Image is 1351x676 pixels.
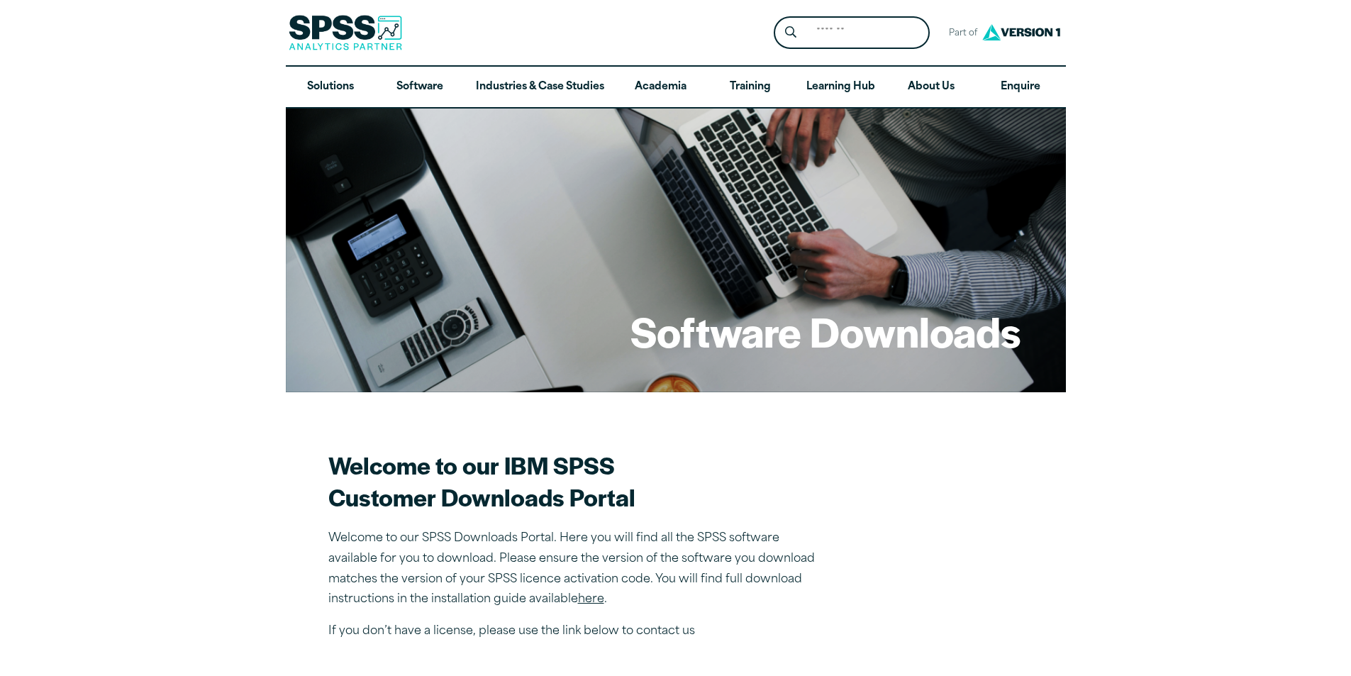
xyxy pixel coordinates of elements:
[578,594,604,605] a: here
[979,19,1064,45] img: Version1 Logo
[777,20,804,46] button: Search magnifying glass icon
[375,67,465,108] a: Software
[976,67,1065,108] a: Enquire
[774,16,930,50] form: Site Header Search Form
[705,67,794,108] a: Training
[289,15,402,50] img: SPSS Analytics Partner
[328,449,825,513] h2: Welcome to our IBM SPSS Customer Downloads Portal
[616,67,705,108] a: Academia
[328,528,825,610] p: Welcome to our SPSS Downloads Portal. Here you will find all the SPSS software available for you ...
[785,26,796,38] svg: Search magnifying glass icon
[286,67,375,108] a: Solutions
[886,67,976,108] a: About Us
[328,621,825,642] p: If you don’t have a license, please use the link below to contact us
[941,23,979,44] span: Part of
[630,304,1021,359] h1: Software Downloads
[795,67,886,108] a: Learning Hub
[465,67,616,108] a: Industries & Case Studies
[286,67,1066,108] nav: Desktop version of site main menu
